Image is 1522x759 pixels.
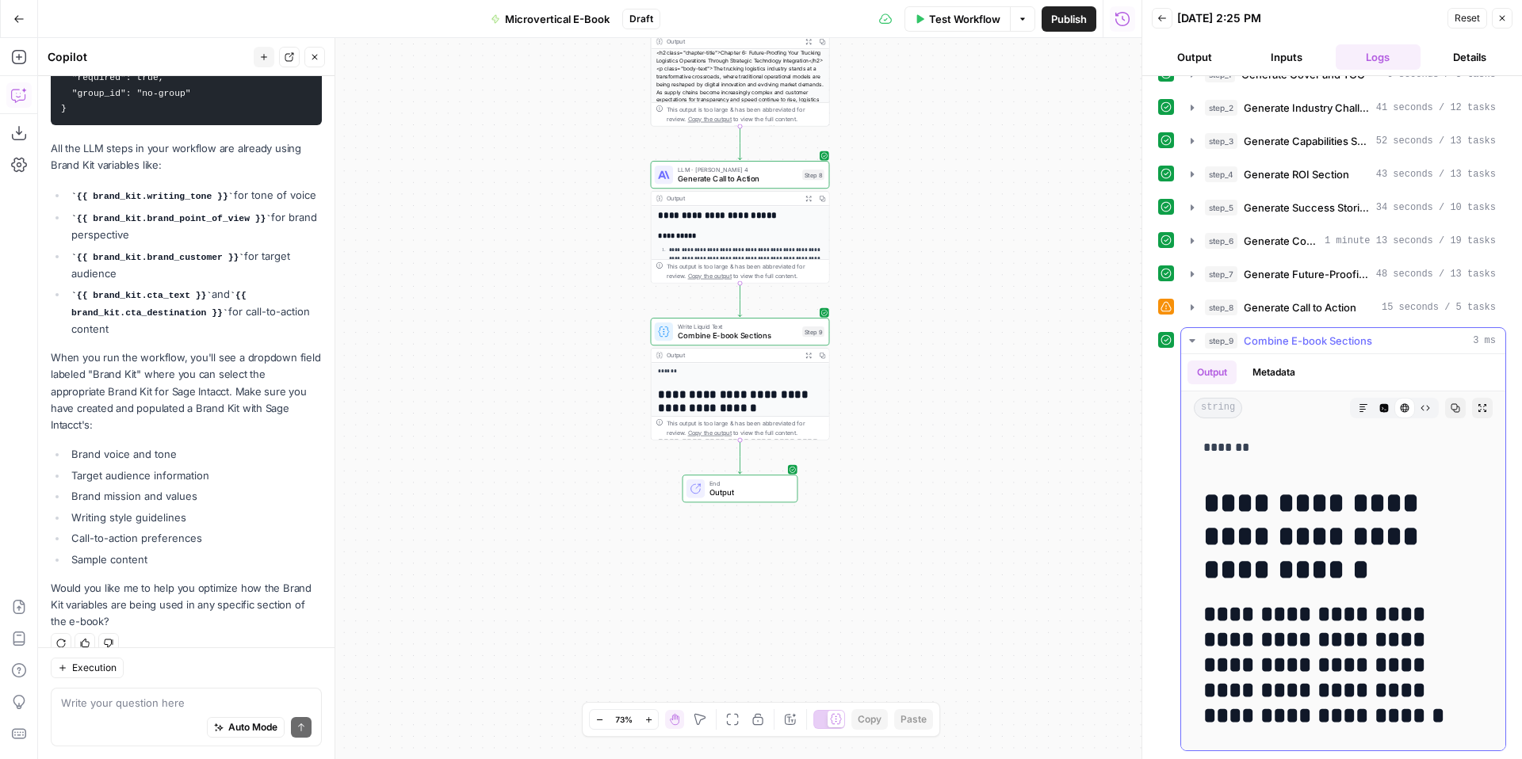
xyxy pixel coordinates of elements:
button: Paste [894,709,933,730]
span: 3 ms [1473,334,1496,348]
span: Write Liquid Text [678,322,797,331]
div: This output is too large & has been abbreviated for review. to view the full content. [666,105,824,123]
button: 3 ms [1181,328,1505,353]
li: Brand voice and tone [67,446,322,462]
span: Generate Success Stories [1244,200,1370,215]
span: Copy the output [687,429,731,437]
span: 73% [615,713,633,726]
li: for target audience [67,248,322,281]
span: Output [709,487,788,499]
div: Output<h2 class="chapter-title">Chapter 6: Future-Proofing Your Trucking Logistics Operations Thr... [651,4,830,126]
span: End [709,479,788,488]
li: Writing style guidelines [67,509,322,525]
g: Edge from step_8 to step_9 [738,283,741,316]
button: Output [1152,44,1237,70]
span: step_8 [1205,299,1237,315]
div: EndOutput [651,475,830,502]
div: Step 9 [802,326,824,337]
span: Generate Industry Challenges [1244,100,1370,116]
span: step_5 [1205,200,1237,215]
span: 34 seconds / 10 tasks [1376,200,1496,215]
button: 48 seconds / 13 tasks [1181,261,1505,287]
span: step_9 [1205,333,1237,349]
button: Inputs [1244,44,1329,70]
li: for tone of voice [67,187,322,204]
span: Copy [858,712,881,727]
span: step_7 [1205,266,1237,282]
button: Microvertical E-Book [481,6,619,32]
span: Reset [1455,11,1480,25]
button: 41 seconds / 12 tasks [1181,95,1505,120]
code: {{ brand_kit.writing_tone }} [71,192,234,201]
button: Auto Mode [207,717,285,738]
button: 34 seconds / 10 tasks [1181,195,1505,220]
g: Edge from step_9 to end [738,441,741,474]
span: step_4 [1205,166,1237,182]
span: Combine E-book Sections [678,330,797,341]
li: Brand mission and values [67,488,322,504]
span: Copy the output [687,273,731,280]
span: step_6 [1205,233,1237,249]
span: Paste [901,712,927,727]
span: Generate Capabilities Section [1244,133,1370,149]
span: Execution [72,661,117,675]
div: This output is too large & has been abbreviated for review. to view the full content. [666,262,824,280]
button: Metadata [1243,360,1305,384]
span: Publish [1051,11,1087,27]
span: Combine E-book Sections [1244,333,1372,349]
span: Copy the output [687,116,731,123]
button: Test Workflow [904,6,1010,32]
span: Microvertical E-Book [505,11,610,27]
span: Generate Call to Action [678,173,797,185]
div: Output [666,194,797,204]
span: Auto Mode [228,720,277,734]
div: Output [666,37,797,47]
li: and for call-to-action content [67,286,322,337]
span: Generate Competitive Analysis [1244,233,1318,249]
span: 43 seconds / 13 tasks [1376,167,1496,181]
span: Generate Call to Action [1244,299,1356,315]
p: Would you like me to help you optimize how the Brand Kit variables are being used in any specific... [51,580,322,630]
code: {{ brand_kit.cta_text }} [71,291,212,300]
button: Details [1427,44,1512,70]
span: LLM · [PERSON_NAME] 4 [678,165,797,174]
span: Draft [629,12,653,26]
span: 48 seconds / 13 tasks [1376,267,1496,281]
div: 3 ms [1181,354,1505,750]
code: {{ brand_kit.brand_customer }} [71,253,244,262]
code: {{ brand_kit.brand_point_of_view }} [71,214,271,223]
p: All the LLM steps in your workflow are already using Brand Kit variables like: [51,140,322,174]
li: Sample content [67,551,322,567]
span: 15 seconds / 5 tasks [1382,300,1496,315]
button: Copy [851,709,888,730]
span: Test Workflow [929,11,1000,27]
span: 41 seconds / 12 tasks [1376,101,1496,115]
span: 1 minute 13 seconds / 19 tasks [1325,234,1496,248]
button: 1 minute 13 seconds / 19 tasks [1181,228,1505,254]
div: Copilot [48,49,249,65]
span: step_3 [1205,133,1237,149]
span: string [1194,398,1242,418]
button: Output [1187,360,1237,384]
span: step_2 [1205,100,1237,116]
div: Output [666,351,797,360]
button: 52 seconds / 13 tasks [1181,128,1505,154]
button: Publish [1042,6,1096,32]
li: for brand perspective [67,209,322,242]
li: Call-to-action preferences [67,530,322,546]
button: Reset [1447,8,1487,29]
p: When you run the workflow, you'll see a dropdown field labeled "Brand Kit" where you can select t... [51,349,322,433]
div: Step 8 [802,170,824,180]
li: Target audience information [67,467,322,483]
button: 43 seconds / 13 tasks [1181,162,1505,187]
button: Execution [51,658,124,678]
span: Generate Future-Proofing Section [1244,266,1370,282]
g: Edge from step_7 to step_8 [738,126,741,159]
button: Logs [1336,44,1421,70]
span: 52 seconds / 13 tasks [1376,134,1496,148]
div: This output is too large & has been abbreviated for review. to view the full content. [666,419,824,437]
span: Generate ROI Section [1244,166,1349,182]
button: 15 seconds / 5 tasks [1181,295,1505,320]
